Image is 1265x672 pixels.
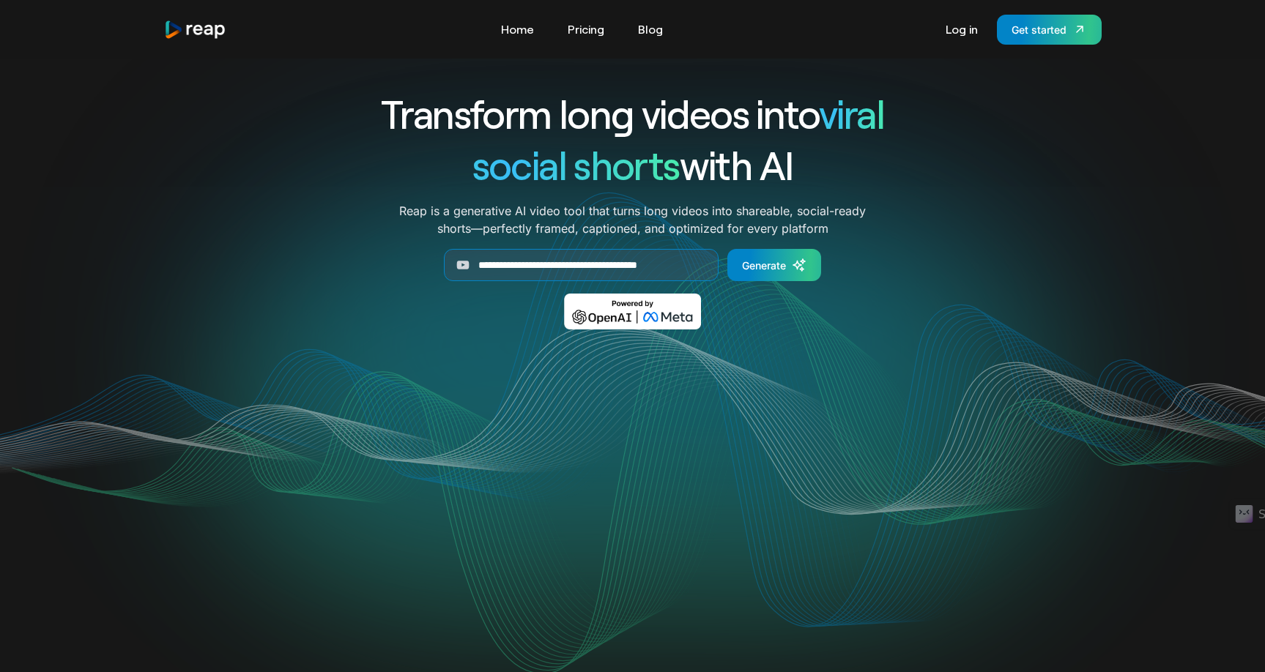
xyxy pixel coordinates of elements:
[328,249,938,281] form: Generate Form
[819,89,884,137] span: viral
[399,202,866,237] p: Reap is a generative AI video tool that turns long videos into shareable, social-ready shorts—per...
[328,139,938,190] h1: with AI
[938,18,985,41] a: Log in
[564,294,701,329] img: Powered by OpenAI & Meta
[494,18,541,41] a: Home
[328,88,938,139] h1: Transform long videos into
[631,18,670,41] a: Blog
[164,20,227,40] a: home
[472,141,680,188] span: social shorts
[997,15,1102,45] a: Get started
[1012,22,1066,37] div: Get started
[338,351,927,646] video: Your browser does not support the video tag.
[560,18,612,41] a: Pricing
[164,20,227,40] img: reap logo
[727,249,821,281] a: Generate
[742,258,786,273] div: Generate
